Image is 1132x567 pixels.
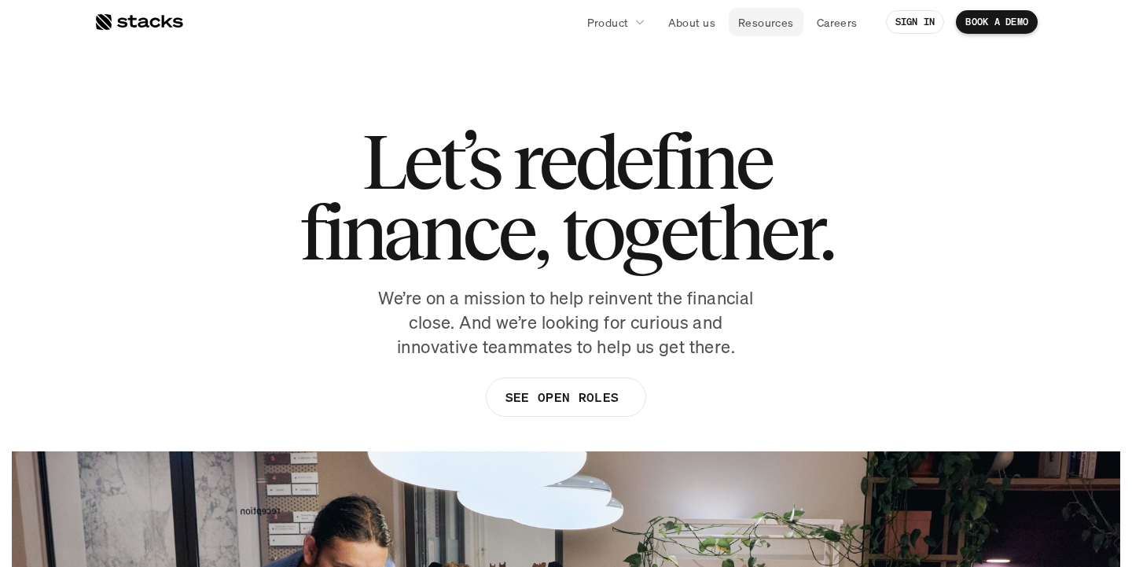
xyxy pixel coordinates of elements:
p: SIGN IN [895,17,935,28]
p: Product [587,14,629,31]
p: BOOK A DEMO [965,17,1028,28]
p: We’re on a mission to help reinvent the financial close. And we’re looking for curious and innova... [369,286,763,359]
a: Resources [729,8,803,36]
a: SIGN IN [886,10,945,34]
p: About us [668,14,715,31]
a: SEE OPEN ROLES [486,377,646,417]
a: BOOK A DEMO [956,10,1038,34]
h1: Let’s redefine finance, together. [300,126,832,267]
p: Careers [817,14,858,31]
p: SEE OPEN ROLES [505,386,619,409]
a: About us [659,8,725,36]
a: Careers [807,8,867,36]
p: Resources [738,14,794,31]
